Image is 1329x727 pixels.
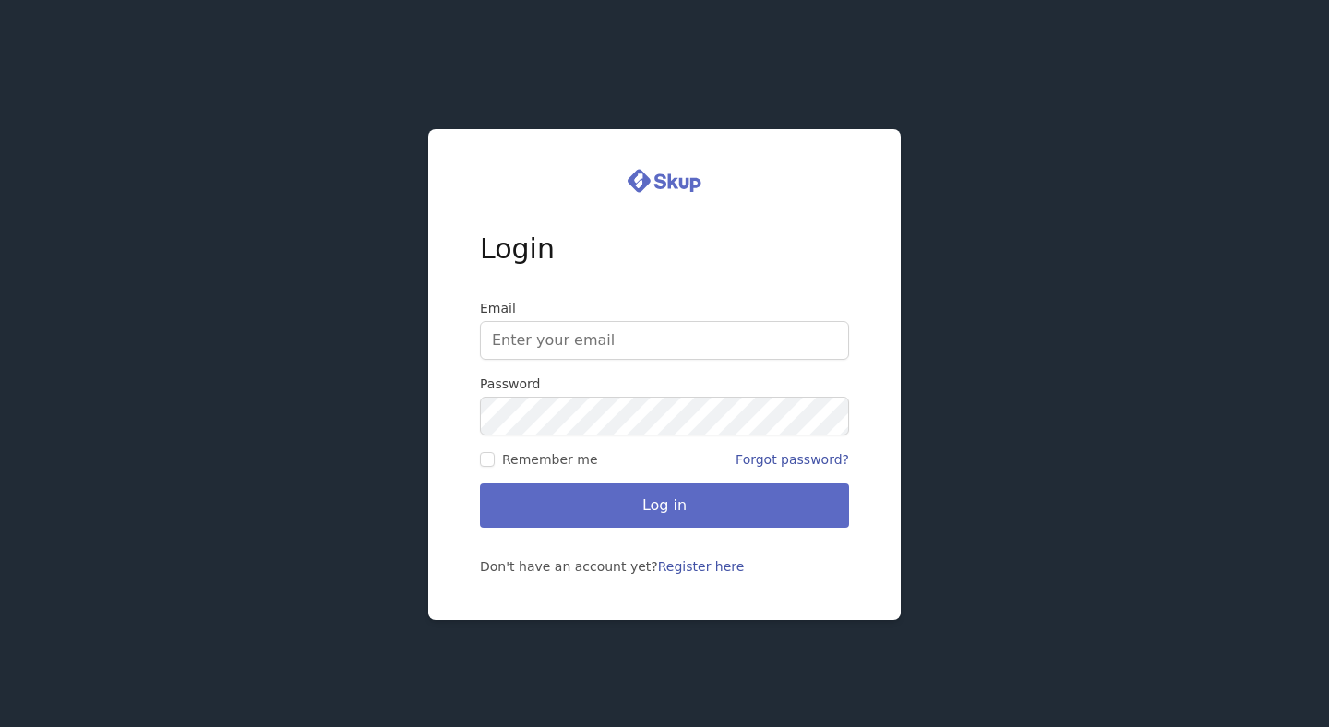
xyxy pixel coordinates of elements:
[628,166,701,196] img: logo.svg
[480,321,849,360] input: Enter your email
[480,557,849,576] div: Don't have an account yet?
[480,483,849,528] button: Log in
[480,375,849,393] label: Password
[480,299,849,317] label: Email
[502,450,598,469] span: Remember me
[480,232,849,299] h1: Login
[658,559,745,574] a: Register here
[736,452,849,467] a: Forgot password?
[480,452,495,467] input: Remember me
